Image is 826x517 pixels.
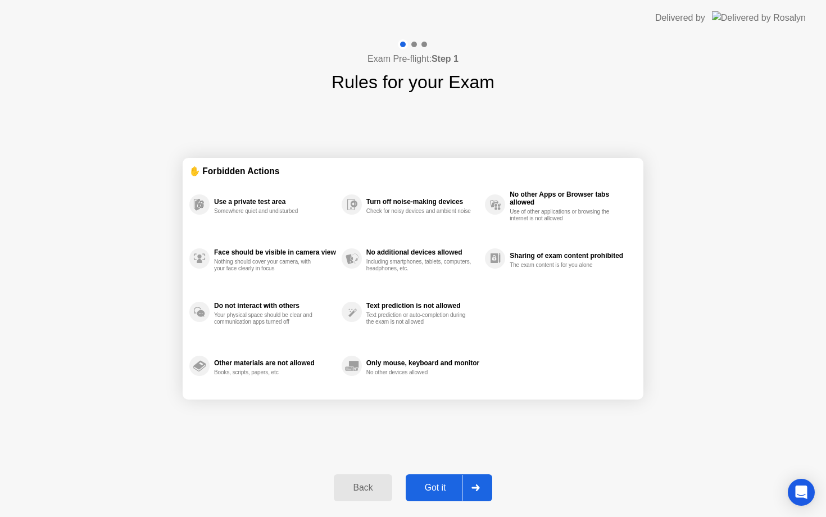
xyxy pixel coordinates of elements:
[366,258,473,272] div: Including smartphones, tablets, computers, headphones, etc.
[409,483,462,493] div: Got it
[334,474,392,501] button: Back
[510,208,616,222] div: Use of other applications or browsing the internet is not allowed
[214,248,336,256] div: Face should be visible in camera view
[432,54,459,64] b: Step 1
[366,302,479,310] div: Text prediction is not allowed
[367,52,459,66] h4: Exam Pre-flight:
[214,208,320,215] div: Somewhere quiet and undisturbed
[406,474,492,501] button: Got it
[788,479,815,506] div: Open Intercom Messenger
[510,191,631,206] div: No other Apps or Browser tabs allowed
[366,369,473,376] div: No other devices allowed
[214,312,320,325] div: Your physical space should be clear and communication apps turned off
[712,11,806,24] img: Delivered by Rosalyn
[214,359,336,367] div: Other materials are not allowed
[214,369,320,376] div: Books, scripts, papers, etc
[366,359,479,367] div: Only mouse, keyboard and monitor
[510,252,631,260] div: Sharing of exam content prohibited
[510,262,616,269] div: The exam content is for you alone
[655,11,705,25] div: Delivered by
[214,258,320,272] div: Nothing should cover your camera, with your face clearly in focus
[189,165,637,178] div: ✋ Forbidden Actions
[214,302,336,310] div: Do not interact with others
[366,312,473,325] div: Text prediction or auto-completion during the exam is not allowed
[366,248,479,256] div: No additional devices allowed
[337,483,388,493] div: Back
[366,198,479,206] div: Turn off noise-making devices
[214,198,336,206] div: Use a private test area
[332,69,494,96] h1: Rules for your Exam
[366,208,473,215] div: Check for noisy devices and ambient noise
